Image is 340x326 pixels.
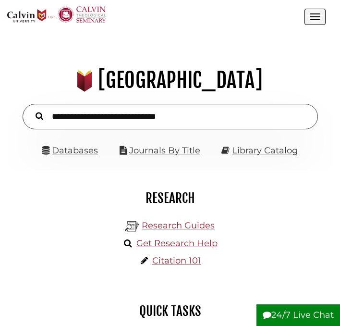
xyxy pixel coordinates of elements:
[14,190,326,206] h2: Research
[136,238,218,249] a: Get Research Help
[142,220,215,231] a: Research Guides
[129,145,200,156] a: Journals By Title
[14,303,326,319] h2: Quick Tasks
[31,110,48,122] button: Search
[125,219,139,234] img: Hekman Library Logo
[304,9,326,25] button: Open the menu
[12,67,328,93] h1: [GEOGRAPHIC_DATA]
[42,145,98,156] a: Databases
[36,112,43,121] i: Search
[232,145,298,156] a: Library Catalog
[58,6,106,23] img: Calvin Theological Seminary
[152,255,201,266] a: Citation 101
